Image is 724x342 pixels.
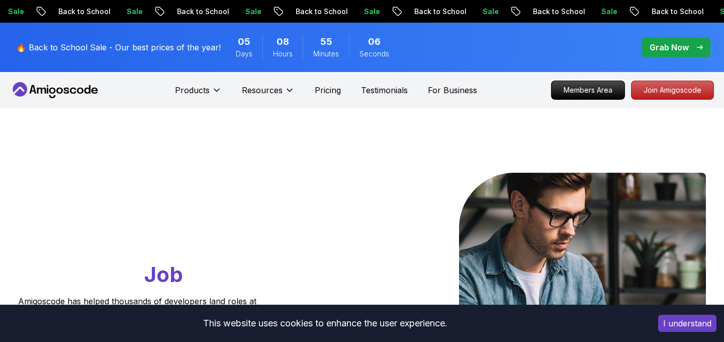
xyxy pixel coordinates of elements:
span: 8 Hours [277,35,289,49]
a: Members Area [551,81,625,100]
button: Accept cookies [658,315,716,332]
div: This website uses cookies to enhance the user experience. [8,312,643,334]
a: Testimonials [361,84,408,96]
h1: Go From Learning to Hired: Master Java, Spring Boot & Cloud Skills That Get You the [18,173,295,289]
span: Days [236,49,252,59]
a: For Business [428,84,477,96]
p: Products [175,84,210,96]
a: Pricing [315,84,341,96]
p: Join Amigoscode [631,81,713,99]
p: Sale [356,7,388,17]
span: Hours [273,49,293,59]
p: Sale [119,7,151,17]
p: Back to School [50,7,119,17]
span: Seconds [359,49,389,59]
p: Grab Now [650,41,689,53]
p: 🔥 Back to School Sale - Our best prices of the year! [16,41,221,53]
p: Sale [237,7,269,17]
p: Back to School [525,7,593,17]
p: Back to School [644,7,712,17]
span: 5 Days [238,35,250,49]
button: Products [175,84,222,104]
p: Back to School [288,7,356,17]
span: Job [144,261,183,287]
span: 6 Seconds [368,35,381,49]
p: Resources [242,84,283,96]
span: Minutes [313,49,339,59]
p: Back to School [406,7,475,17]
a: Join Amigoscode [631,81,714,100]
p: Sale [475,7,507,17]
p: Back to School [169,7,237,17]
button: Resources [242,84,295,104]
span: 55 Minutes [320,35,332,49]
p: Members Area [552,81,624,99]
p: Sale [593,7,625,17]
